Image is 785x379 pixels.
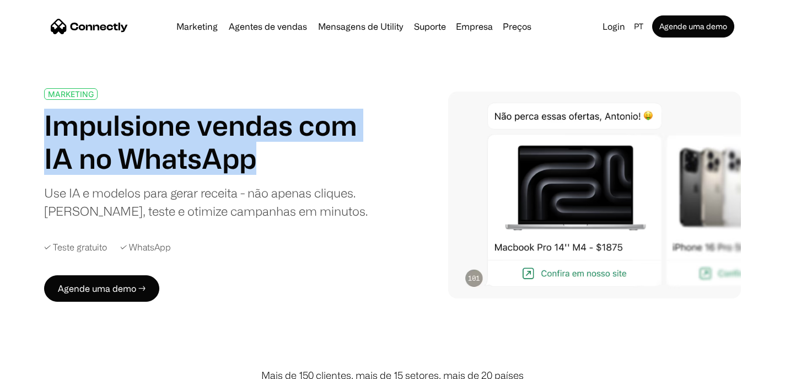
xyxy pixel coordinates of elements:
a: Agende uma demo [652,15,734,38]
div: MARKETING [48,90,94,98]
h1: Impulsione vendas com IA no WhatsApp [44,109,385,175]
div: Empresa [453,19,496,34]
a: home [51,18,128,35]
div: Use IA e modelos para gerar receita - não apenas cliques. [PERSON_NAME], teste e otimize campanha... [44,184,385,220]
div: ✓ Teste gratuito [44,242,107,253]
div: ✓ WhatsApp [120,242,171,253]
div: pt [634,19,643,34]
div: pt [630,19,650,34]
aside: Language selected: Português (Brasil) [11,359,66,375]
a: Agentes de vendas [224,22,311,31]
a: Agende uma demo → [44,275,159,302]
a: Preços [498,22,536,31]
a: Suporte [410,22,450,31]
a: Marketing [172,22,222,31]
a: Login [598,19,630,34]
ul: Language list [22,360,66,375]
a: Mensagens de Utility [314,22,407,31]
div: Empresa [456,19,493,34]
